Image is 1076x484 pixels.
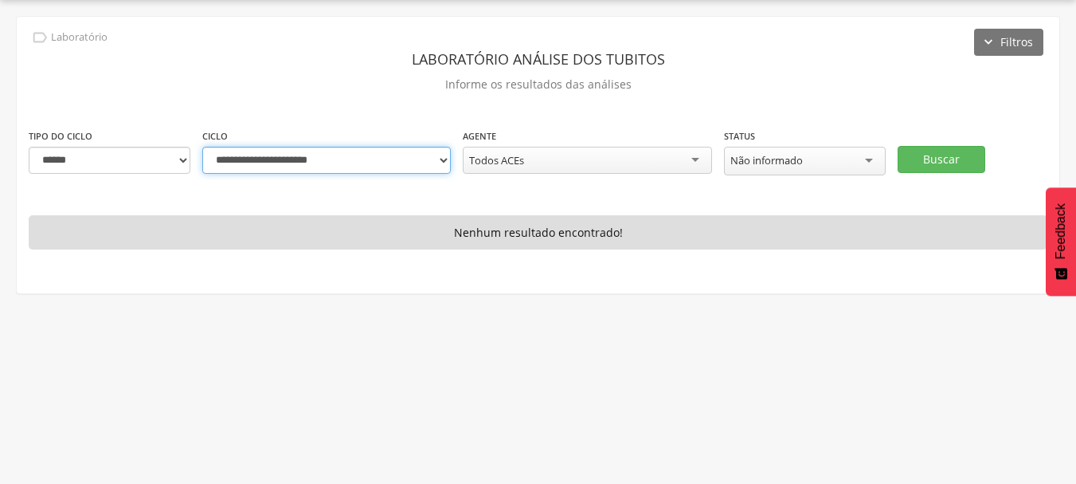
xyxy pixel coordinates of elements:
[51,31,108,44] p: Laboratório
[898,146,985,173] button: Buscar
[469,153,524,167] div: Todos ACEs
[29,45,1047,73] header: Laboratório análise dos tubitos
[31,29,49,46] i: 
[29,73,1047,96] p: Informe os resultados das análises
[29,130,92,143] label: Tipo do ciclo
[463,130,496,143] label: Agente
[724,130,755,143] label: Status
[1046,187,1076,296] button: Feedback - Mostrar pesquisa
[730,153,803,167] div: Não informado
[1054,203,1068,259] span: Feedback
[202,130,228,143] label: Ciclo
[974,29,1043,56] button: Filtros
[29,215,1047,250] p: Nenhum resultado encontrado!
